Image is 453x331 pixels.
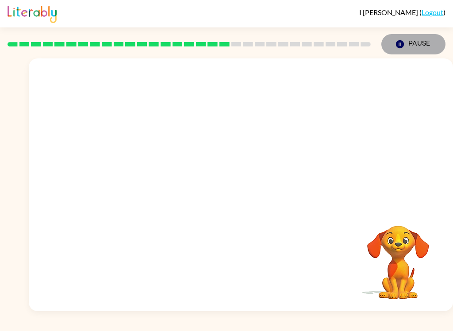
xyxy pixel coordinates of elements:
[8,4,57,23] img: Literably
[354,212,442,300] video: Your browser must support playing .mp4 files to use Literably. Please try using another browser.
[359,8,445,16] div: ( )
[422,8,443,16] a: Logout
[359,8,419,16] span: I [PERSON_NAME]
[381,34,445,54] button: Pause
